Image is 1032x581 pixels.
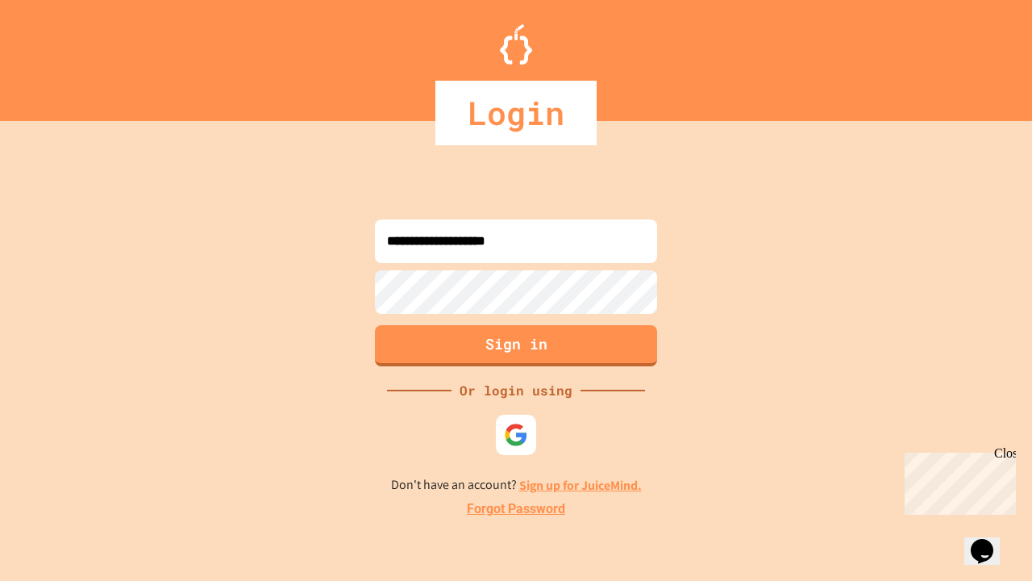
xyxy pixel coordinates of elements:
div: Or login using [451,381,580,400]
img: Logo.svg [500,24,532,65]
iframe: chat widget [898,446,1016,515]
a: Sign up for JuiceMind. [519,477,642,494]
button: Sign in [375,325,657,366]
iframe: chat widget [964,516,1016,565]
div: Login [435,81,597,145]
img: google-icon.svg [504,423,528,447]
div: Chat with us now!Close [6,6,111,102]
a: Forgot Password [467,499,565,519]
p: Don't have an account? [391,475,642,495]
